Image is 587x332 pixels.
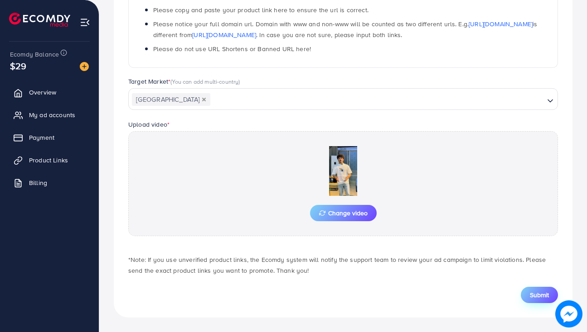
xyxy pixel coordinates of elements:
button: Deselect Pakistan [202,97,206,102]
a: Product Links [7,151,92,169]
span: $29 [10,59,26,72]
p: *Note: If you use unverified product links, the Ecomdy system will notify the support team to rev... [128,254,558,276]
span: Please notice your full domain url. Domain with www and non-www will be counted as two different ... [153,19,537,39]
span: Change video [319,210,368,216]
a: [URL][DOMAIN_NAME] [469,19,533,28]
span: Product Links [29,156,68,165]
span: Ecomdy Balance [10,50,59,59]
input: Search for option [211,93,543,107]
div: Search for option [128,88,558,110]
span: Overview [29,88,56,97]
img: logo [9,13,70,27]
a: Payment [7,128,92,147]
span: (You can add multi-country) [170,77,240,85]
img: menu [80,17,90,28]
a: [URL][DOMAIN_NAME] [192,30,256,39]
a: Billing [7,174,92,192]
a: Overview [7,83,92,101]
span: [GEOGRAPHIC_DATA] [132,93,210,106]
label: Upload video [128,120,170,129]
span: Submit [530,290,549,299]
span: Billing [29,178,47,187]
span: Payment [29,133,54,142]
img: Preview Image [298,146,388,196]
button: Change video [310,205,377,221]
button: Submit [521,287,558,303]
span: Please copy and paste your product link here to ensure the url is correct. [153,5,369,14]
label: Target Market [128,77,240,86]
span: Please do not use URL Shortens or Banned URL here! [153,44,311,53]
span: My ad accounts [29,110,75,119]
img: image [80,62,89,71]
img: image [555,300,582,327]
a: My ad accounts [7,106,92,124]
